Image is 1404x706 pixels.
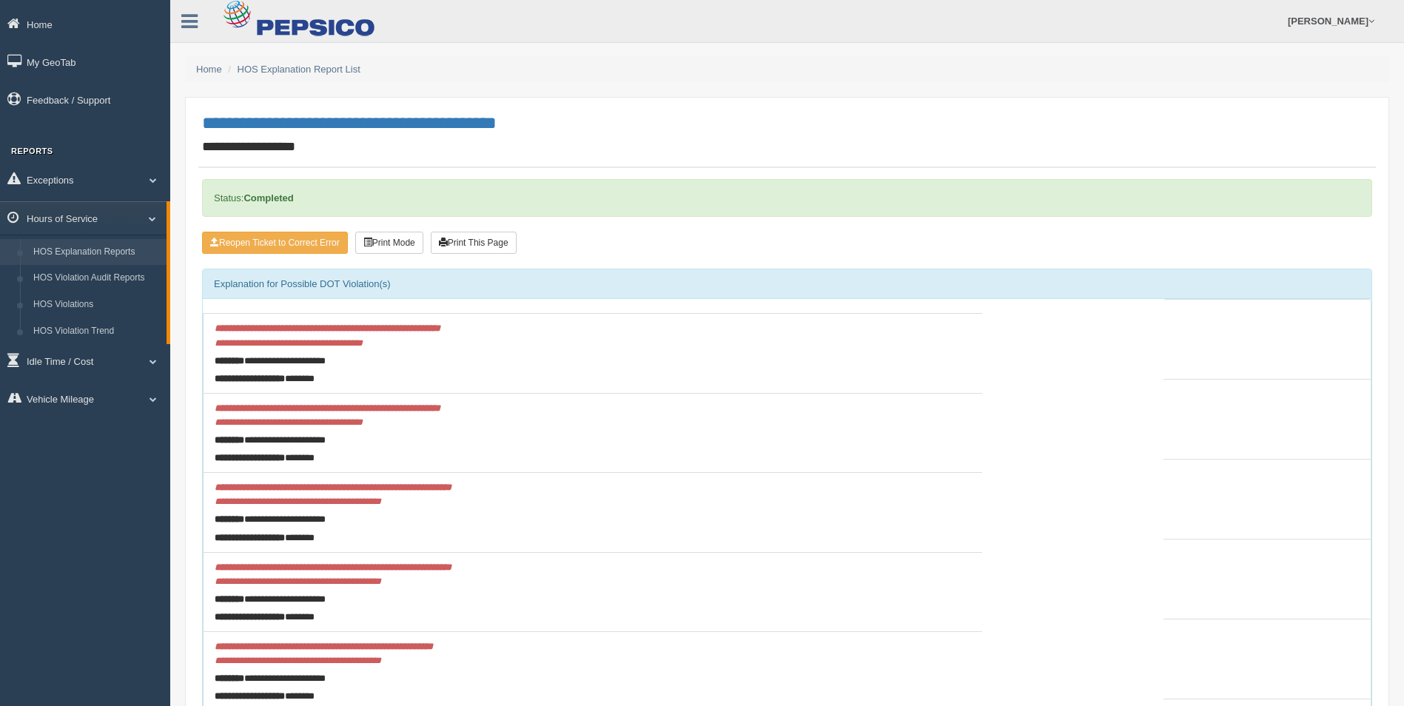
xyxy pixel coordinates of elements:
a: HOS Explanation Reports [27,239,167,266]
a: HOS Violation Trend [27,318,167,345]
div: Explanation for Possible DOT Violation(s) [203,269,1371,299]
div: Status: [202,179,1372,217]
strong: Completed [243,192,293,204]
a: HOS Violation Audit Reports [27,265,167,292]
a: Home [196,64,222,75]
a: HOS Explanation Report List [238,64,360,75]
a: HOS Violations [27,292,167,318]
button: Print This Page [431,232,517,254]
button: Reopen Ticket [202,232,348,254]
button: Print Mode [355,232,423,254]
